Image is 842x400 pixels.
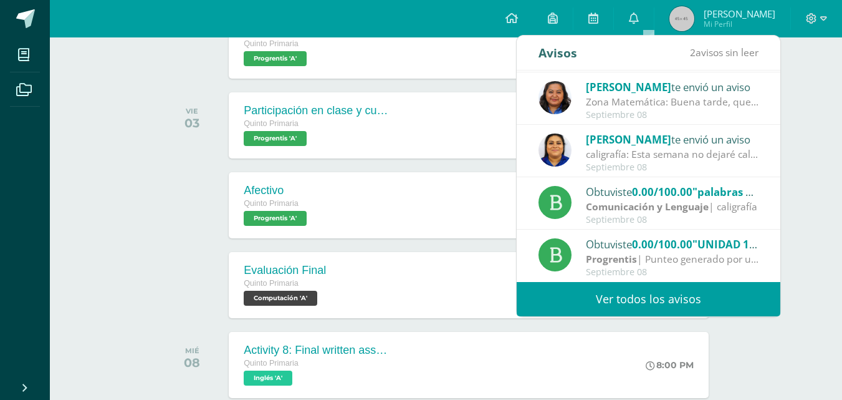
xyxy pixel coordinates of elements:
[586,200,709,213] strong: Comunicación y Lenguaje
[586,79,759,95] div: te envió un aviso
[704,7,775,20] span: [PERSON_NAME]
[244,119,299,128] span: Quinto Primaria
[586,236,759,252] div: Obtuviste en
[646,359,694,371] div: 8:00 PM
[586,183,759,200] div: Obtuviste en
[244,131,307,146] span: Progrentis 'A'
[184,355,200,370] div: 08
[244,199,299,208] span: Quinto Primaria
[586,252,759,266] div: | Punteo generado por unidad individual
[692,237,760,251] span: "UNIDAD 18"
[690,46,758,59] span: avisos sin leer
[586,215,759,225] div: Septiembre 08
[244,211,307,226] span: Progrentis 'A'
[244,359,299,368] span: Quinto Primaria
[632,237,692,251] span: 0.00/100.00
[690,46,696,59] span: 2
[586,80,671,94] span: [PERSON_NAME]
[184,346,200,355] div: MIÉ
[244,279,299,288] span: Quinto Primaria
[586,147,759,162] div: caligrafía: Esta semana no dejaré caligrafía deben de trabajar en su libro y terminarlo. fecha de...
[586,200,759,214] div: | caligrafía
[632,185,692,199] span: 0.00/100.00
[184,107,199,115] div: VIE
[704,19,775,29] span: Mi Perfil
[538,81,572,114] img: 69811a18efaaf8681e80bc1d2c1e08b6.png
[586,131,759,147] div: te envió un aviso
[244,344,393,357] div: Activity 8: Final written assessment
[244,371,292,386] span: Inglés 'A'
[517,282,780,316] a: Ver todos los avisos
[244,184,310,197] div: Afectivo
[669,6,694,31] img: 45x45
[244,39,299,48] span: Quinto Primaria
[244,264,326,277] div: Evaluación Final
[586,95,759,109] div: Zona Matemática: Buena tarde, queridos padres de familia, les informo que ya llevamos 34 Pts de z...
[586,132,671,147] span: [PERSON_NAME]
[184,115,199,130] div: 03
[244,104,393,117] div: Participación en clase y cumplimientos de las unidades en el laboratorio.
[244,51,307,66] span: Progrentis 'A'
[586,267,759,278] div: Septiembre 08
[538,134,572,167] img: 18999b0c88c0c89f4036395265363e11.png
[586,110,759,120] div: Septiembre 08
[538,36,577,70] div: Avisos
[692,185,796,199] span: "palabras con v y b"
[586,252,637,266] strong: Progrentis
[244,291,317,306] span: Computación 'A'
[586,162,759,173] div: Septiembre 08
